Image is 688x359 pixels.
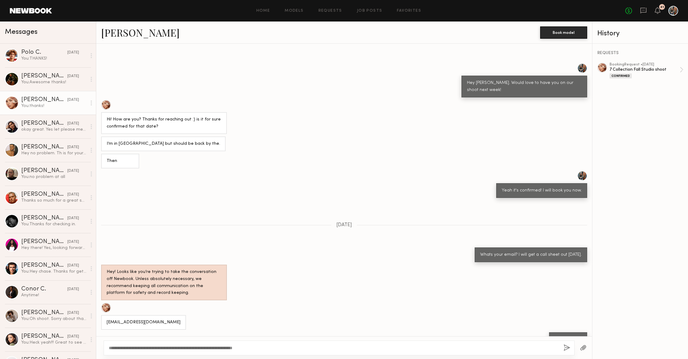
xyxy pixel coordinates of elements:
[107,269,221,297] div: Hey! Looks like you’re trying to take the conversation off Newbook. Unless absolutely necessary, ...
[67,50,79,56] div: [DATE]
[67,286,79,292] div: [DATE]
[21,310,67,316] div: [PERSON_NAME]
[597,51,683,55] div: REQUESTS
[502,187,582,194] div: Yeah it's confirmed! I will book you now.
[67,73,79,79] div: [DATE]
[107,140,220,148] div: I’m in [GEOGRAPHIC_DATA] but should be back by the.
[21,239,67,245] div: [PERSON_NAME]
[21,262,67,269] div: [PERSON_NAME]
[21,79,87,85] div: You: Awesome thanks!
[21,174,87,180] div: You: no problem at all
[107,158,134,165] div: Then
[336,223,352,228] span: [DATE]
[21,97,67,103] div: [PERSON_NAME]
[21,73,67,79] div: [PERSON_NAME]
[67,215,79,221] div: [DATE]
[540,30,587,35] a: Book model
[21,120,67,127] div: [PERSON_NAME]
[318,9,342,13] a: Requests
[107,319,180,326] div: [EMAIL_ADDRESS][DOMAIN_NAME]
[610,63,680,67] div: booking Request • [DATE]
[597,30,683,37] div: History
[21,198,87,203] div: Thanks so much for a great shoot — had a blast! Looking forward to working together again down th...
[67,239,79,245] div: [DATE]
[21,292,87,298] div: Anytime!
[21,144,67,150] div: [PERSON_NAME]
[21,221,87,227] div: You: Thanks for checking in.
[21,150,87,156] div: Hey no problem. Th is for your consideration. Let’s stay in touch
[67,310,79,316] div: [DATE]
[21,333,67,340] div: [PERSON_NAME]
[21,127,87,132] div: okay great. Yes let please me know in advance for the next one
[101,26,180,39] a: [PERSON_NAME]
[67,263,79,269] div: [DATE]
[67,334,79,340] div: [DATE]
[67,121,79,127] div: [DATE]
[21,168,67,174] div: [PERSON_NAME]
[21,215,67,221] div: [PERSON_NAME]
[67,192,79,198] div: [DATE]
[67,168,79,174] div: [DATE]
[610,63,683,78] a: bookingRequest •[DATE]7 Collection Fall Studio shootConfirmed
[21,340,87,345] div: You: Heck yeah!!! Great to see you again.
[21,269,87,274] div: You: Hey chase. Thanks for getting back to me. We already booked another model but will keep you ...
[21,286,67,292] div: Conor C.
[107,116,221,130] div: Hi! How are you? Thanks for reaching out :) is it for sure confirmed for that date?
[5,29,38,36] span: Messages
[397,9,421,13] a: Favorites
[21,245,87,251] div: Hey there! Yes, looking forward to it :) My email is: [EMAIL_ADDRESS][DOMAIN_NAME]
[256,9,270,13] a: Home
[21,191,67,198] div: [PERSON_NAME]
[660,6,664,9] div: 41
[467,80,582,94] div: Hey [PERSON_NAME]. Would love to have you on our shoot next week!
[21,49,67,56] div: Polo C.
[285,9,303,13] a: Models
[67,97,79,103] div: [DATE]
[21,103,87,109] div: You: thanks!
[540,26,587,39] button: Book model
[357,9,382,13] a: Job Posts
[67,144,79,150] div: [DATE]
[610,67,680,73] div: 7 Collection Fall Studio shoot
[480,251,582,258] div: Whats your email? I will get a call sheet out [DATE].
[21,56,87,61] div: You: THANKS!
[610,73,632,78] div: Confirmed
[21,316,87,322] div: You: Oh shoot. Sorry about that, totally thought I had my settings set to LA.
